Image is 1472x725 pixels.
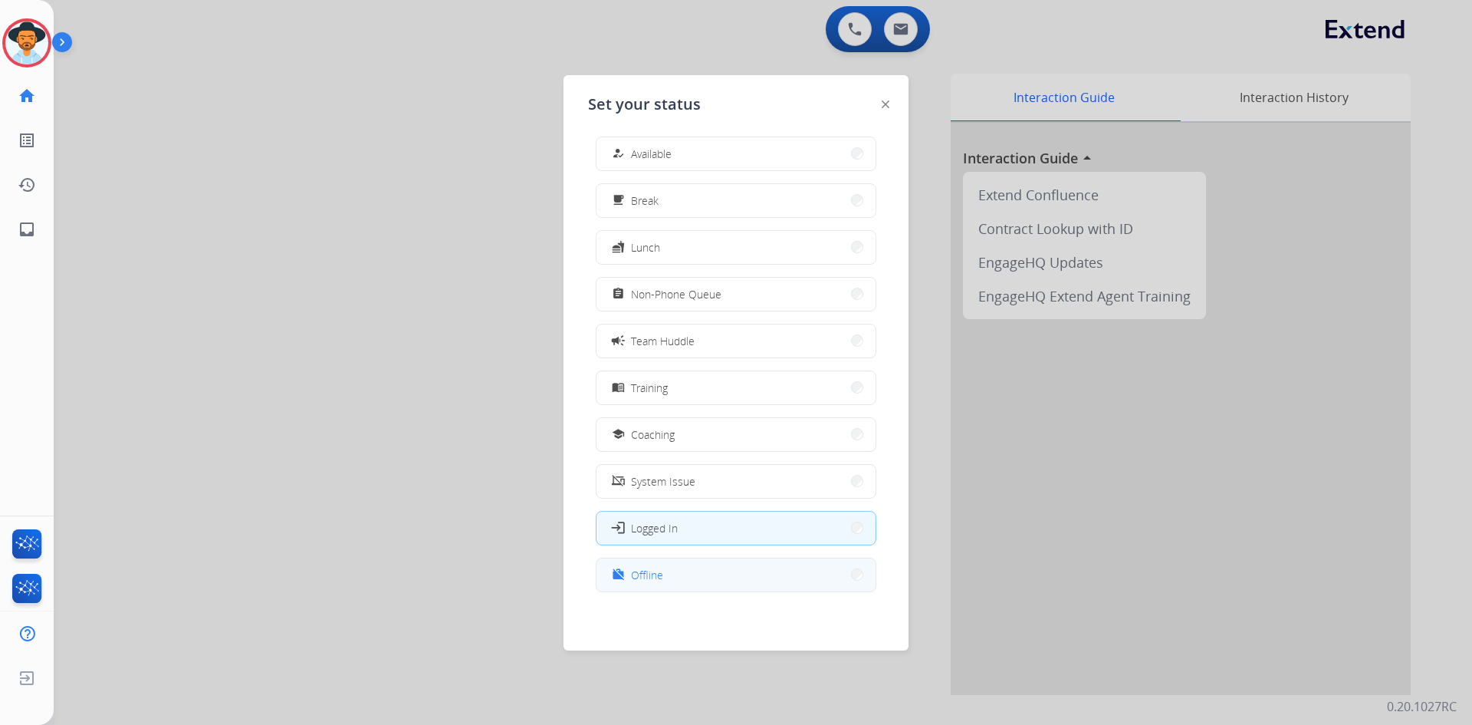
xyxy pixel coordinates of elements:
[631,427,675,443] span: Coaching
[631,239,660,255] span: Lunch
[596,184,876,217] button: Break
[596,418,876,451] button: Coaching
[5,21,48,64] img: avatar
[631,567,663,583] span: Offline
[631,520,678,536] span: Logged In
[631,146,672,162] span: Available
[596,465,876,498] button: System Issue
[631,193,659,209] span: Break
[18,87,36,105] mat-icon: home
[612,147,625,160] mat-icon: how_to_reg
[612,475,625,488] mat-icon: phonelink_off
[596,231,876,264] button: Lunch
[596,512,876,545] button: Logged In
[18,176,36,194] mat-icon: history
[1387,697,1457,716] p: 0.20.1027RC
[612,241,625,254] mat-icon: fastfood
[596,559,876,592] button: Offline
[631,380,668,396] span: Training
[882,101,889,108] img: close-button
[588,94,701,115] span: Set your status
[596,371,876,404] button: Training
[631,473,695,489] span: System Issue
[631,333,695,349] span: Team Huddle
[612,381,625,394] mat-icon: menu_book
[612,568,625,582] mat-icon: work_off
[596,137,876,170] button: Available
[18,220,36,239] mat-icon: inbox
[610,520,626,536] mat-icon: login
[612,288,625,301] mat-icon: assignment
[631,286,721,302] span: Non-Phone Queue
[612,428,625,441] mat-icon: school
[612,194,625,207] mat-icon: free_breakfast
[18,131,36,150] mat-icon: list_alt
[610,333,626,348] mat-icon: campaign
[596,325,876,358] button: Team Huddle
[596,278,876,311] button: Non-Phone Queue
